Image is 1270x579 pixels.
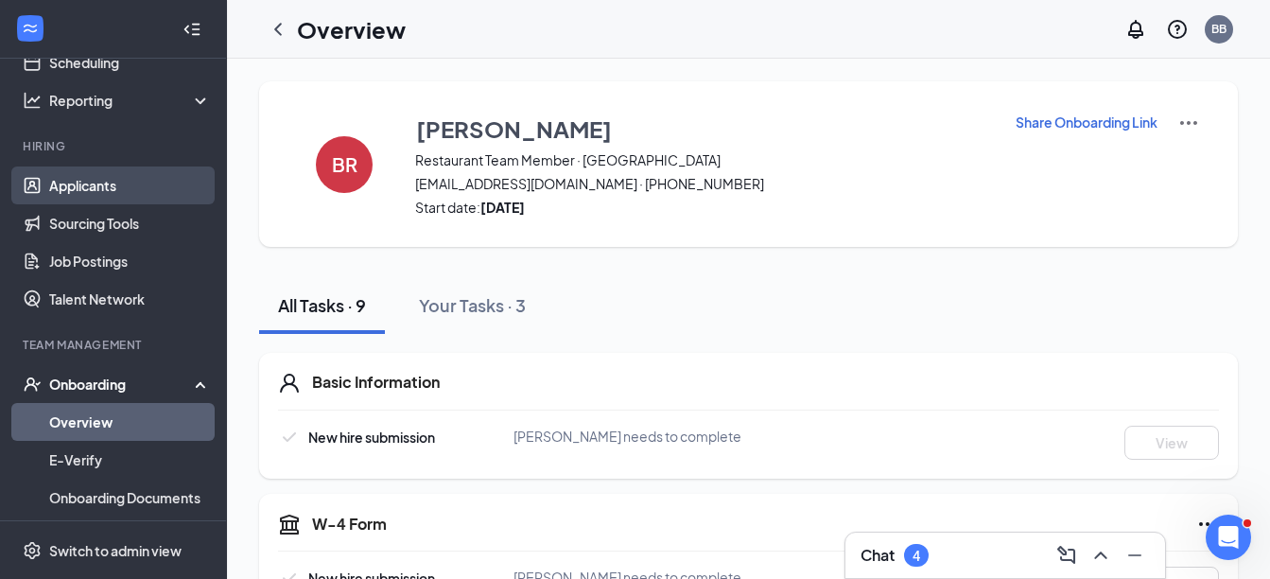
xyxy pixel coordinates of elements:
div: Your Tasks · 3 [419,293,526,317]
a: Onboarding Documents [49,479,211,517]
a: Overview [49,403,211,441]
button: ChevronUp [1086,540,1116,570]
div: All Tasks · 9 [278,293,366,317]
strong: [DATE] [480,199,525,216]
h3: Chat [861,545,895,566]
a: Scheduling [49,44,211,81]
svg: ChevronUp [1089,544,1112,567]
h1: Overview [297,13,406,45]
span: [PERSON_NAME] needs to complete [513,428,741,445]
a: Talent Network [49,280,211,318]
svg: QuestionInfo [1166,18,1189,41]
a: Applicants [49,167,211,204]
p: Share Onboarding Link [1016,113,1157,132]
button: View [1124,426,1219,460]
svg: UserCheck [23,375,42,394]
svg: ChevronLeft [267,18,289,41]
div: Hiring [23,138,207,154]
div: 4 [913,548,920,564]
svg: Minimize [1123,544,1146,567]
span: Start date: [415,198,991,217]
span: New hire submission [308,429,435,446]
button: Minimize [1120,540,1150,570]
a: Activity log [49,517,211,554]
h5: Basic Information [312,372,440,393]
button: Share Onboarding Link [1015,112,1158,132]
img: More Actions [1177,112,1200,134]
h4: BR [332,158,357,171]
button: BR [297,112,391,217]
svg: User [278,372,301,395]
svg: TaxGovernmentIcon [278,513,301,535]
svg: Notifications [1124,18,1147,41]
svg: Checkmark [278,426,301,448]
a: Sourcing Tools [49,204,211,242]
h5: W-4 Form [312,514,387,535]
svg: WorkstreamLogo [21,19,40,38]
div: BB [1211,21,1227,37]
svg: Analysis [23,91,42,110]
svg: Collapse [183,20,201,39]
svg: Settings [23,541,42,560]
div: Switch to admin view [49,541,182,560]
div: Onboarding [49,375,195,394]
a: Job Postings [49,242,211,280]
svg: Ellipses [1196,513,1219,535]
h3: [PERSON_NAME] [416,113,612,145]
div: Team Management [23,337,207,353]
span: [EMAIL_ADDRESS][DOMAIN_NAME] · [PHONE_NUMBER] [415,174,991,193]
svg: ComposeMessage [1055,544,1078,567]
div: Reporting [49,91,212,110]
a: E-Verify [49,441,211,479]
iframe: Intercom live chat [1206,515,1251,560]
button: ComposeMessage [1052,540,1082,570]
button: [PERSON_NAME] [415,112,991,146]
span: Restaurant Team Member · [GEOGRAPHIC_DATA] [415,150,991,169]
